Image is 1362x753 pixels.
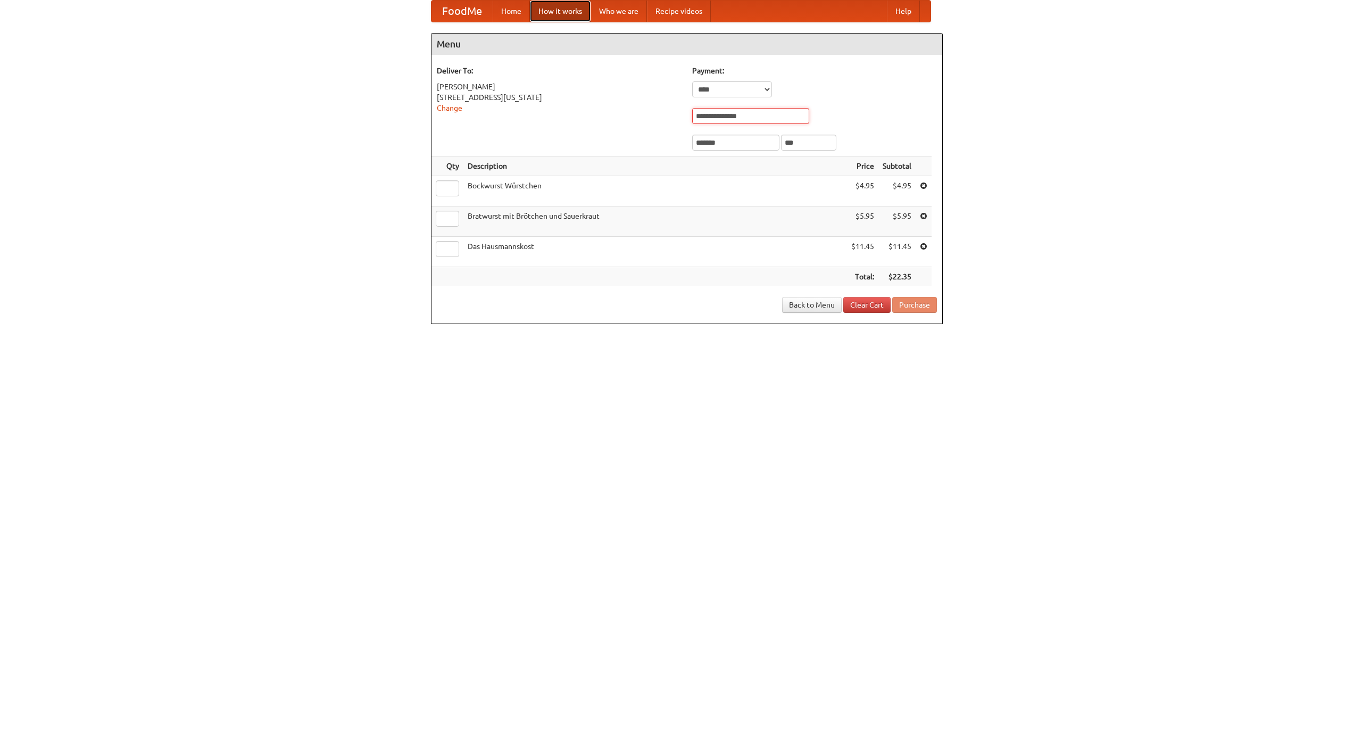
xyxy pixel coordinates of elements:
[437,65,682,76] h5: Deliver To:
[878,267,916,287] th: $22.35
[847,176,878,206] td: $4.95
[463,206,847,237] td: Bratwurst mit Brötchen und Sauerkraut
[437,104,462,112] a: Change
[892,297,937,313] button: Purchase
[843,297,891,313] a: Clear Cart
[878,176,916,206] td: $4.95
[878,237,916,267] td: $11.45
[530,1,591,22] a: How it works
[431,34,942,55] h4: Menu
[463,156,847,176] th: Description
[847,237,878,267] td: $11.45
[878,206,916,237] td: $5.95
[591,1,647,22] a: Who we are
[847,206,878,237] td: $5.95
[463,237,847,267] td: Das Hausmannskost
[437,92,682,103] div: [STREET_ADDRESS][US_STATE]
[493,1,530,22] a: Home
[431,1,493,22] a: FoodMe
[847,156,878,176] th: Price
[692,65,937,76] h5: Payment:
[847,267,878,287] th: Total:
[782,297,842,313] a: Back to Menu
[878,156,916,176] th: Subtotal
[463,176,847,206] td: Bockwurst Würstchen
[431,156,463,176] th: Qty
[437,81,682,92] div: [PERSON_NAME]
[887,1,920,22] a: Help
[647,1,711,22] a: Recipe videos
